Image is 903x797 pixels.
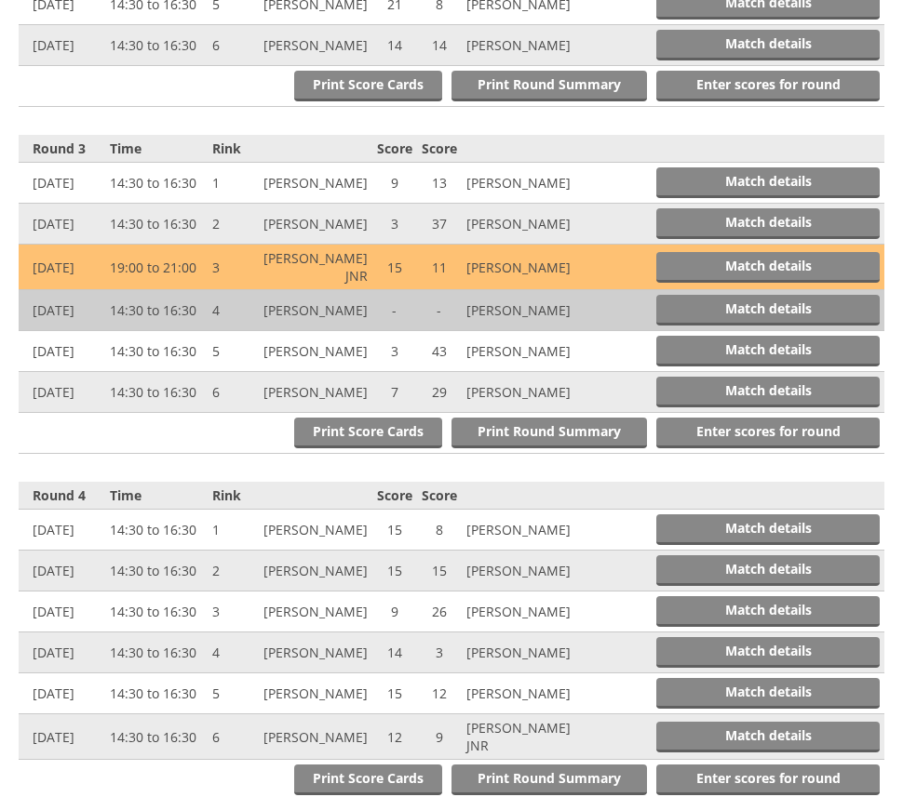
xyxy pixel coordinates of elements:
td: [DATE] [19,204,105,245]
td: 5 [208,673,259,714]
td: 6 [208,372,259,413]
td: [PERSON_NAME] [462,331,575,372]
a: Enter scores for round [656,764,880,795]
td: 14 [372,25,417,66]
td: [DATE] [19,510,105,551]
a: Match details [656,377,880,407]
a: Match details [656,208,880,239]
td: [DATE] [19,551,105,591]
td: [PERSON_NAME] JNR [259,245,372,290]
td: [DATE] [19,245,105,290]
td: 14:30 to 16:30 [105,510,208,551]
td: 9 [372,163,417,204]
th: Score [417,135,462,163]
td: 14:30 to 16:30 [105,673,208,714]
td: 14 [417,25,462,66]
td: 14:30 to 16:30 [105,551,208,591]
td: [DATE] [19,163,105,204]
td: 4 [208,290,259,331]
a: Match details [656,295,880,325]
a: Print Score Cards [294,71,442,101]
td: [PERSON_NAME] [462,673,575,714]
a: Match details [656,722,880,752]
td: [PERSON_NAME] [259,591,372,632]
a: Print Score Cards [294,764,442,795]
a: Match details [656,555,880,586]
a: Match details [656,596,880,627]
td: 14:30 to 16:30 [105,331,208,372]
td: [PERSON_NAME] [462,25,575,66]
td: 9 [417,714,462,760]
a: Print Round Summary [451,418,647,448]
td: [PERSON_NAME] [462,245,575,290]
th: Round 3 [19,135,105,163]
td: [PERSON_NAME] [259,204,372,245]
td: 14:30 to 16:30 [105,714,208,760]
td: - [417,290,462,331]
td: 37 [417,204,462,245]
td: [PERSON_NAME] [259,714,372,760]
td: 14:30 to 16:30 [105,163,208,204]
th: Score [417,482,462,510]
a: Print Score Cards [294,418,442,448]
td: [DATE] [19,673,105,714]
th: Score [372,135,417,163]
td: [PERSON_NAME] [259,163,372,204]
td: 15 [372,673,417,714]
td: 14:30 to 16:30 [105,372,208,413]
td: [DATE] [19,25,105,66]
td: 15 [372,510,417,551]
td: 4 [208,632,259,673]
a: Match details [656,336,880,366]
td: [PERSON_NAME] [259,673,372,714]
td: [DATE] [19,591,105,632]
td: [PERSON_NAME] JNR [462,714,575,760]
td: [PERSON_NAME] [462,372,575,413]
a: Match details [656,167,880,198]
td: 3 [372,204,417,245]
td: 14:30 to 16:30 [105,290,208,331]
td: 14:30 to 16:30 [105,591,208,632]
th: Time [105,482,208,510]
td: [DATE] [19,714,105,760]
td: 12 [372,714,417,760]
td: 1 [208,510,259,551]
td: [PERSON_NAME] [259,25,372,66]
td: 14:30 to 16:30 [105,204,208,245]
td: 7 [372,372,417,413]
td: [PERSON_NAME] [259,510,372,551]
td: 15 [372,245,417,290]
td: [DATE] [19,331,105,372]
td: [PERSON_NAME] [462,632,575,673]
a: Match details [656,637,880,668]
td: [PERSON_NAME] [462,163,575,204]
th: Rink [208,135,259,163]
td: 5 [208,331,259,372]
a: Match details [656,514,880,545]
td: 13 [417,163,462,204]
td: 15 [417,551,462,591]
td: [PERSON_NAME] [462,551,575,591]
td: 14:30 to 16:30 [105,632,208,673]
td: [DATE] [19,632,105,673]
td: 3 [417,632,462,673]
a: Match details [656,678,880,709]
td: [PERSON_NAME] [259,551,372,591]
td: 19:00 to 21:00 [105,245,208,290]
td: 6 [208,25,259,66]
a: Match details [656,30,880,60]
td: 3 [372,331,417,372]
td: - [372,290,417,331]
a: Print Round Summary [451,71,647,101]
td: 3 [208,591,259,632]
td: 2 [208,204,259,245]
td: [PERSON_NAME] [462,591,575,632]
a: Match details [656,252,880,283]
th: Round 4 [19,482,105,510]
td: [PERSON_NAME] [259,372,372,413]
td: [PERSON_NAME] [462,204,575,245]
td: 9 [372,591,417,632]
td: [PERSON_NAME] [259,290,372,331]
td: 11 [417,245,462,290]
a: Enter scores for round [656,71,880,101]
